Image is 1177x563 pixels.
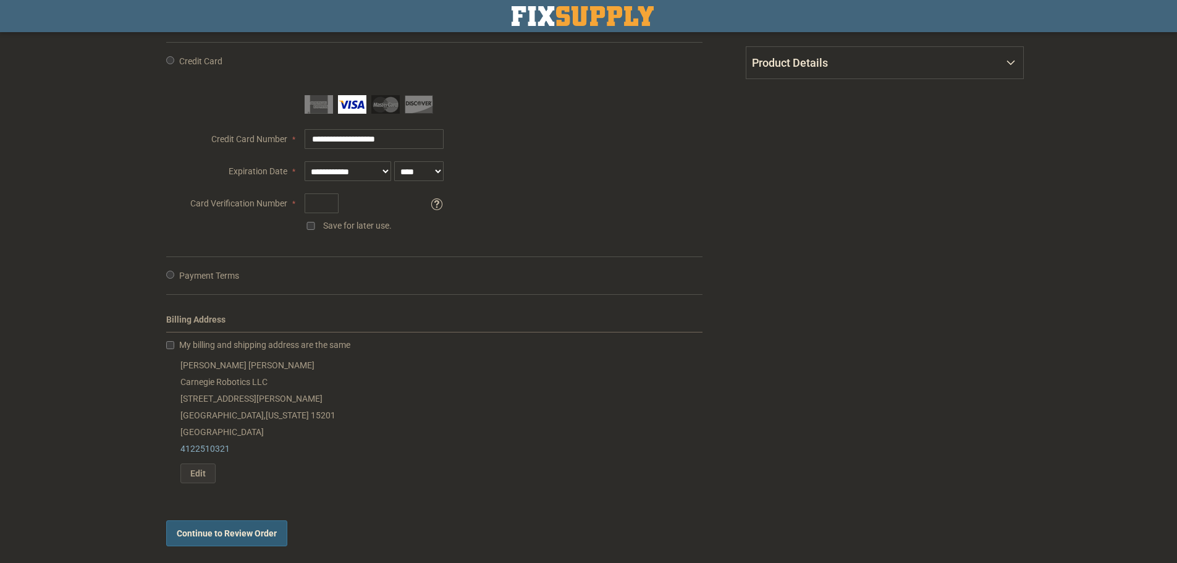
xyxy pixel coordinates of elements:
span: Credit Card Number [211,134,287,144]
button: Edit [180,464,216,483]
div: Billing Address [166,313,703,332]
div: [PERSON_NAME] [PERSON_NAME] Carnegie Robotics LLC [STREET_ADDRESS][PERSON_NAME] [GEOGRAPHIC_DATA]... [166,357,703,483]
span: Edit [190,468,206,478]
button: Continue to Review Order [166,520,287,546]
span: [US_STATE] [266,410,309,420]
img: MasterCard [371,95,400,114]
img: Visa [338,95,366,114]
span: Card Verification Number [190,198,287,208]
a: store logo [512,6,654,26]
span: Save for later use. [323,221,392,231]
span: Expiration Date [229,166,287,176]
span: Product Details [752,56,828,69]
img: Discover [405,95,433,114]
span: Payment Terms [179,271,239,281]
span: My billing and shipping address are the same [179,340,350,350]
img: Fix Industrial Supply [512,6,654,26]
span: Credit Card [179,56,222,66]
span: Continue to Review Order [177,528,277,538]
img: American Express [305,95,333,114]
a: 4122510321 [180,444,230,454]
